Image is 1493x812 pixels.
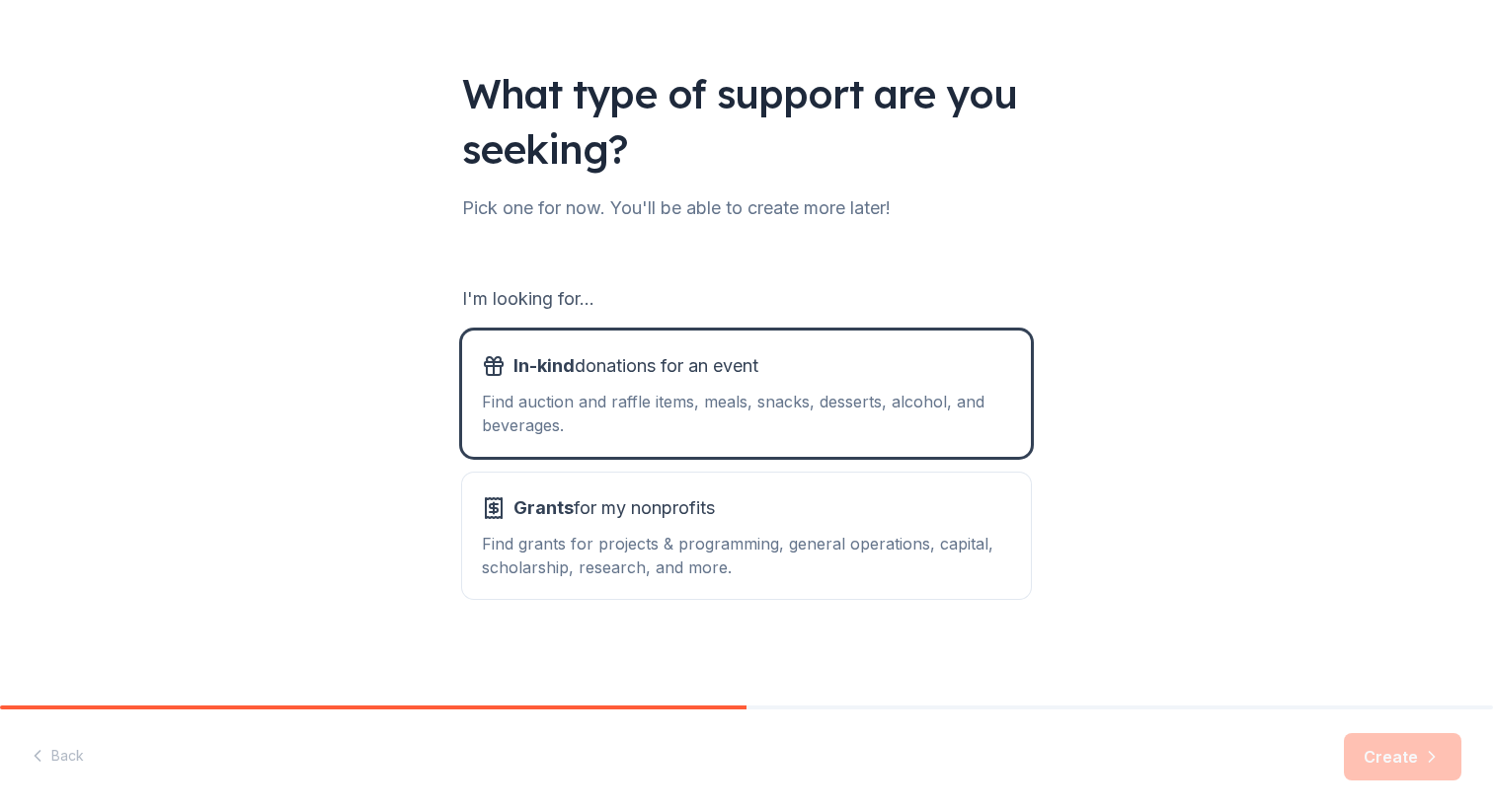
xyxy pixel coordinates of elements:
[513,355,575,376] span: In-kind
[513,350,758,382] span: donations for an event
[513,497,574,518] span: Grants
[462,192,1031,224] div: Pick one for now. You'll be able to create more later!
[462,283,1031,315] div: I'm looking for...
[462,66,1031,177] div: What type of support are you seeking?
[513,492,715,524] span: for my nonprofits
[462,331,1031,457] button: In-kinddonations for an eventFind auction and raffle items, meals, snacks, desserts, alcohol, and...
[482,390,1011,437] div: Find auction and raffle items, meals, snacks, desserts, alcohol, and beverages.
[462,473,1031,599] button: Grantsfor my nonprofitsFind grants for projects & programming, general operations, capital, schol...
[482,532,1011,579] div: Find grants for projects & programming, general operations, capital, scholarship, research, and m...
